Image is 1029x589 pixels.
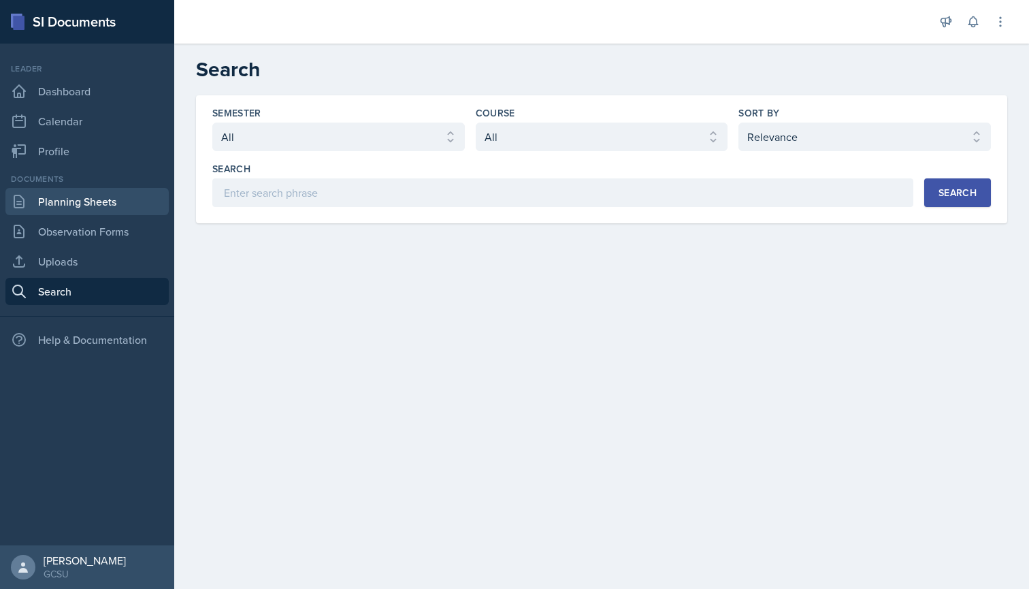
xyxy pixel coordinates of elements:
[5,248,169,275] a: Uploads
[5,218,169,245] a: Observation Forms
[196,57,1007,82] h2: Search
[938,187,977,198] div: Search
[738,106,779,120] label: Sort By
[212,106,261,120] label: Semester
[5,63,169,75] div: Leader
[5,173,169,185] div: Documents
[5,326,169,353] div: Help & Documentation
[5,108,169,135] a: Calendar
[44,554,126,567] div: [PERSON_NAME]
[476,106,515,120] label: Course
[212,178,913,207] input: Enter search phrase
[5,78,169,105] a: Dashboard
[5,188,169,215] a: Planning Sheets
[924,178,991,207] button: Search
[5,138,169,165] a: Profile
[212,162,250,176] label: Search
[44,567,126,581] div: GCSU
[5,278,169,305] a: Search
